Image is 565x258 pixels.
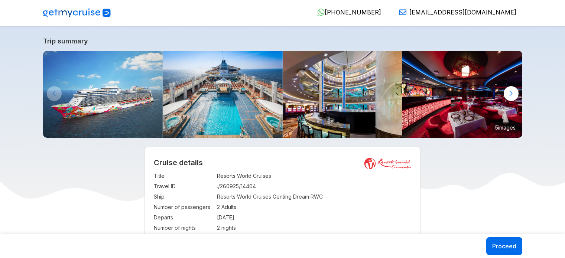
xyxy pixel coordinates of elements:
[163,51,283,138] img: Main-Pool-800x533.jpg
[217,181,411,192] td: ./260925/14404
[43,51,163,138] img: GentingDreambyResortsWorldCruises-KlookIndia.jpg
[399,9,406,16] img: Email
[217,212,411,223] td: [DATE]
[213,212,217,223] td: :
[213,192,217,202] td: :
[154,212,213,223] td: Departs
[217,202,411,212] td: 2 Adults
[213,223,217,233] td: :
[486,237,522,255] button: Proceed
[492,122,519,133] small: 5 images
[154,192,213,202] td: Ship
[409,9,516,16] span: [EMAIL_ADDRESS][DOMAIN_NAME]
[311,9,381,16] a: [PHONE_NUMBER]
[217,223,411,233] td: 2 nights
[217,171,411,181] td: Resorts World Cruises
[154,181,213,192] td: Travel ID
[154,223,213,233] td: Number of nights
[154,202,213,212] td: Number of passengers
[402,51,522,138] img: 16.jpg
[213,202,217,212] td: :
[317,9,325,16] img: WhatsApp
[325,9,381,16] span: [PHONE_NUMBER]
[213,233,217,244] td: :
[154,158,411,167] h2: Cruise details
[43,37,522,45] a: Trip summary
[393,9,516,16] a: [EMAIL_ADDRESS][DOMAIN_NAME]
[217,233,411,244] td: SIN
[154,233,213,244] td: Departure Port
[213,181,217,192] td: :
[283,51,403,138] img: 4.jpg
[217,192,411,202] td: Resorts World Cruises Genting Dream RWC
[213,171,217,181] td: :
[154,171,213,181] td: Title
